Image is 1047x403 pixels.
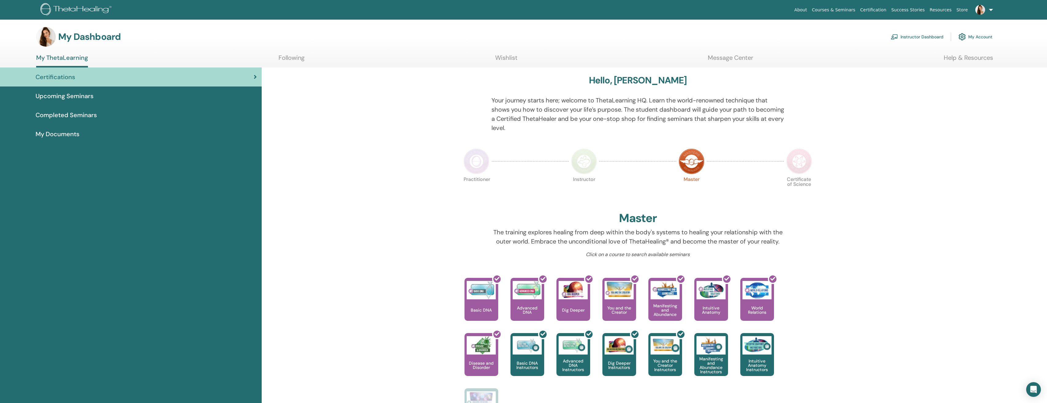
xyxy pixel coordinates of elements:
img: default.jpg [36,27,56,47]
a: Message Center [708,54,753,66]
img: You and the Creator [605,281,634,298]
p: Your journey starts here; welcome to ThetaLearning HQ. Learn the world-renowned technique that sh... [491,96,784,132]
img: Advanced DNA Instructors [559,336,588,355]
img: Intuitive Anatomy [696,281,726,299]
img: Basic DNA [467,281,496,299]
img: Certificate of Science [786,148,812,174]
a: Manifesting and Abundance Instructors Manifesting and Abundance Instructors [694,333,728,388]
a: Intuitive Anatomy Intuitive Anatomy [694,278,728,333]
a: You and the Creator You and the Creator [602,278,636,333]
p: You and the Creator [602,306,636,314]
p: The training explores healing from deep within the body's systems to healing your relationship wi... [491,228,784,246]
p: Advanced DNA Instructors [556,359,590,372]
a: My Account [958,30,992,44]
img: Manifesting and Abundance Instructors [696,336,726,355]
a: About [792,4,809,16]
a: Help & Resources [944,54,993,66]
span: Certifications [36,72,75,82]
a: Instructor Dashboard [891,30,943,44]
p: Intuitive Anatomy [694,306,728,314]
a: Courses & Seminars [810,4,858,16]
a: Following [279,54,305,66]
img: Dig Deeper Instructors [605,336,634,355]
span: Upcoming Seminars [36,91,93,101]
h3: Hello, [PERSON_NAME] [589,75,687,86]
a: Intuitive Anatomy Instructors Intuitive Anatomy Instructors [740,333,774,388]
img: logo.png [40,3,114,17]
img: Master [679,148,704,174]
a: My ThetaLearning [36,54,88,67]
img: Basic DNA Instructors [513,336,542,355]
p: Manifesting and Abundance Instructors [694,357,728,374]
img: Instructor [571,148,597,174]
h2: Master [619,211,657,225]
img: Manifesting and Abundance [651,281,680,299]
img: Practitioner [464,148,489,174]
img: You and the Creator Instructors [651,336,680,355]
a: Success Stories [889,4,927,16]
p: Dig Deeper Instructors [602,361,636,370]
p: You and the Creator Instructors [648,359,682,372]
img: Disease and Disorder [467,336,496,355]
h3: My Dashboard [58,31,121,42]
a: Advanced DNA Advanced DNA [510,278,544,333]
p: Intuitive Anatomy Instructors [740,359,774,372]
a: Certification [858,4,889,16]
a: Disease and Disorder Disease and Disorder [465,333,498,388]
p: Practitioner [464,177,489,203]
a: Basic DNA Instructors Basic DNA Instructors [510,333,544,388]
a: You and the Creator Instructors You and the Creator Instructors [648,333,682,388]
p: Master [679,177,704,203]
p: Basic DNA Instructors [510,361,544,370]
a: Dig Deeper Dig Deeper [556,278,590,333]
p: Advanced DNA [510,306,544,314]
p: Disease and Disorder [465,361,498,370]
a: World Relations World Relations [740,278,774,333]
a: Manifesting and Abundance Manifesting and Abundance [648,278,682,333]
img: Dig Deeper [559,281,588,299]
a: Basic DNA Basic DNA [465,278,498,333]
div: Open Intercom Messenger [1026,382,1041,397]
span: My Documents [36,129,79,139]
img: cog.svg [958,32,966,42]
p: Certificate of Science [786,177,812,203]
p: Dig Deeper [560,308,587,312]
img: default.jpg [975,5,985,15]
img: Intuitive Anatomy Instructors [742,336,772,355]
p: Instructor [571,177,597,203]
p: World Relations [740,306,774,314]
a: Resources [927,4,954,16]
p: Click on a course to search available seminars [491,251,784,258]
img: World Relations [742,281,772,299]
span: Completed Seminars [36,110,97,120]
a: Wishlist [495,54,518,66]
a: Dig Deeper Instructors Dig Deeper Instructors [602,333,636,388]
a: Store [954,4,970,16]
img: Advanced DNA [513,281,542,299]
img: chalkboard-teacher.svg [891,34,898,40]
a: Advanced DNA Instructors Advanced DNA Instructors [556,333,590,388]
p: Manifesting and Abundance [648,304,682,317]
